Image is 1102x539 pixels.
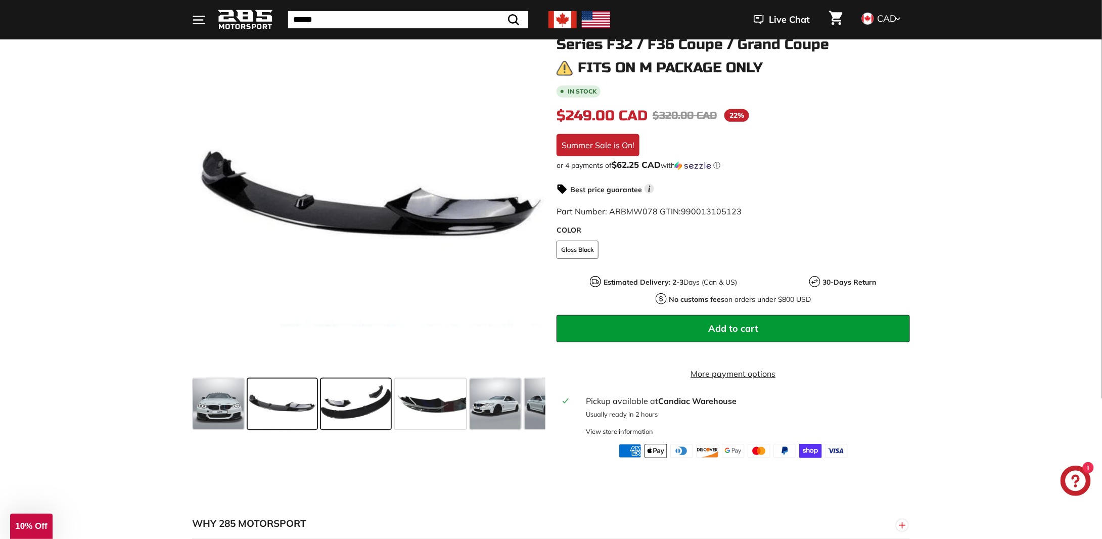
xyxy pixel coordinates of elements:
div: Pickup available at [586,395,904,407]
a: Cart [823,3,849,37]
img: master [748,444,770,458]
span: $62.25 CAD [612,159,661,170]
div: or 4 payments of with [557,160,910,170]
p: Usually ready in 2 hours [586,410,904,419]
div: 10% Off [10,514,53,539]
span: $249.00 CAD [557,107,648,124]
label: COLOR [557,225,910,236]
strong: Candiac Warehouse [658,396,737,406]
p: on orders under $800 USD [669,294,811,305]
img: shopify_pay [799,444,822,458]
div: or 4 payments of$62.25 CADwithSezzle Click to learn more about Sezzle [557,160,910,170]
img: warning.png [557,60,573,76]
span: Part Number: ARBMW078 GTIN: [557,206,742,216]
button: Live Chat [741,7,823,32]
img: visa [825,444,848,458]
inbox-online-store-chat: Shopify online store chat [1058,466,1094,499]
strong: Estimated Delivery: 2-3 [604,278,683,287]
div: Summer Sale is On! [557,134,639,156]
img: discover [696,444,719,458]
img: paypal [773,444,796,458]
img: apple_pay [645,444,667,458]
input: Search [288,11,528,28]
span: 10% Off [15,521,47,531]
span: Live Chat [769,13,810,26]
span: CAD [877,13,896,24]
button: WHY 285 MOTORSPORT [192,509,910,539]
img: Logo_285_Motorsport_areodynamics_components [217,8,273,32]
img: american_express [619,444,641,458]
img: diners_club [670,444,693,458]
img: Sezzle [675,161,711,170]
h3: Fits on M Package Only [578,60,763,76]
span: $320.00 CAD [653,109,717,122]
img: google_pay [722,444,745,458]
b: In stock [568,88,596,95]
a: More payment options [557,368,910,380]
p: Days (Can & US) [604,277,737,288]
strong: 30-Days Return [823,278,877,287]
strong: No customs fees [669,295,725,304]
strong: Best price guarantee [570,185,642,194]
span: 22% [724,109,749,122]
span: i [645,184,654,194]
button: Add to cart [557,315,910,342]
h1: M Style Front Lip Splitter - [DATE]-[DATE] BMW 4 Series F32 / F36 Coupe / Grand Coupe [557,21,910,53]
span: Add to cart [708,323,758,334]
span: 990013105123 [681,206,742,216]
div: View store information [586,427,653,436]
